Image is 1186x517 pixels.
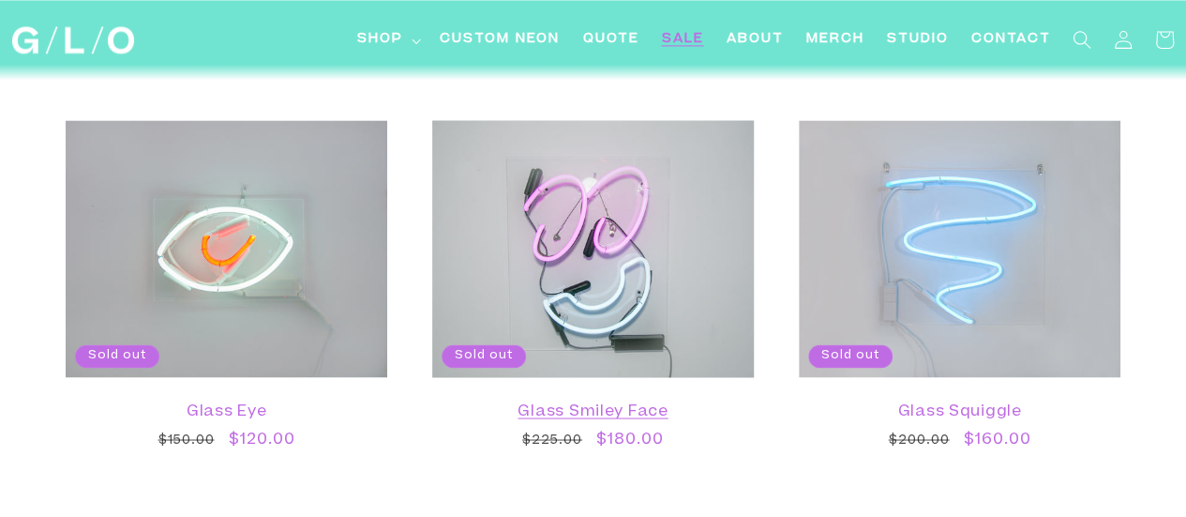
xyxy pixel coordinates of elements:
[875,19,959,61] a: Studio
[428,19,571,61] a: Custom Neon
[959,19,1061,61] a: Contact
[12,26,134,53] img: GLO Studio
[726,30,783,50] span: About
[1092,427,1186,517] iframe: Chat Widget
[886,30,948,50] span: Studio
[650,19,714,61] a: SALE
[571,19,650,61] a: Quote
[451,403,735,420] a: Glass Smiley Face
[661,30,703,50] span: SALE
[357,30,403,50] span: Shop
[970,30,1050,50] span: Contact
[582,30,638,50] span: Quote
[805,30,863,50] span: Merch
[346,19,428,61] summary: Shop
[5,20,141,61] a: GLO Studio
[1061,19,1103,60] summary: Search
[794,19,875,61] a: Merch
[440,30,560,50] span: Custom Neon
[84,403,368,420] a: Glass Eye
[818,403,1102,420] a: Glass Squiggle
[714,19,794,61] a: About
